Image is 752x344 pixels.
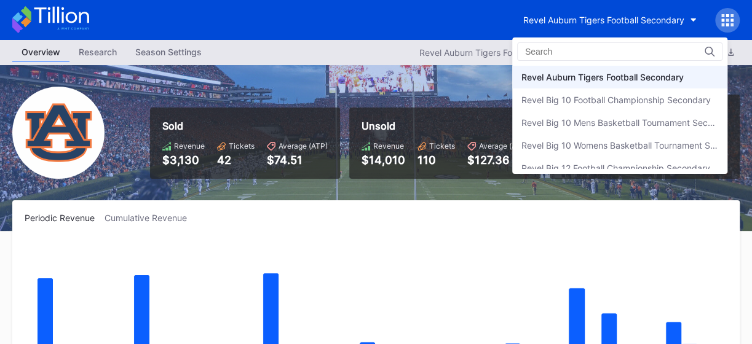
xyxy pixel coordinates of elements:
input: Search [525,47,633,57]
div: Revel Auburn Tigers Football Secondary [521,72,684,82]
div: Revel Big 10 Mens Basketball Tournament Secondary [521,117,718,128]
div: Revel Big 12 Football Championship Secondary [521,163,710,173]
div: Revel Big 10 Football Championship Secondary [521,95,711,105]
div: Revel Big 10 Womens Basketball Tournament Secondary [521,140,718,150]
